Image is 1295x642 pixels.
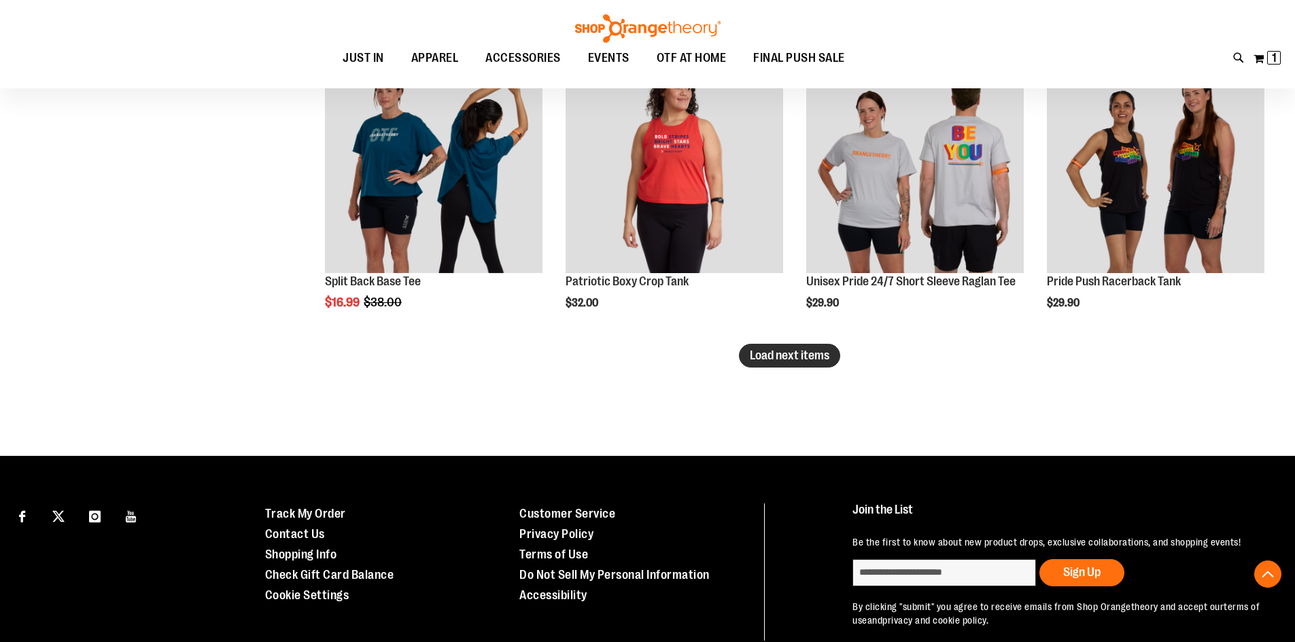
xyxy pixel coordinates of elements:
[325,296,362,309] span: $16.99
[343,43,384,73] span: JUST IN
[806,56,1024,275] a: Unisex Pride 24/7 Short Sleeve Raglan TeeNEW
[265,548,337,561] a: Shopping Info
[806,274,1016,288] a: Unisex Pride 24/7 Short Sleeve Raglan Tee
[739,344,840,368] button: Load next items
[485,43,561,73] span: ACCESSORIES
[1272,51,1277,65] span: 1
[1047,56,1264,273] img: Pride Push Racerback Tank
[519,548,588,561] a: Terms of Use
[398,43,472,73] a: APPAREL
[519,568,710,582] a: Do Not Sell My Personal Information
[411,43,459,73] span: APPAREL
[566,297,600,309] span: $32.00
[519,507,615,520] a: Customer Service
[1047,274,1181,288] a: Pride Push Racerback Tank
[519,527,593,541] a: Privacy Policy
[318,49,549,344] div: product
[852,600,1264,627] p: By clicking "submit" you agree to receive emails from Shop Orangetheory and accept our and
[643,43,740,74] a: OTF AT HOME
[573,14,723,43] img: Shop Orangetheory
[1039,559,1124,586] button: Sign Up
[799,49,1031,344] div: product
[120,503,143,527] a: Visit our Youtube page
[10,503,34,527] a: Visit our Facebook page
[364,296,404,309] span: $38.00
[740,43,859,74] a: FINAL PUSH SALE
[519,588,587,602] a: Accessibility
[588,43,629,73] span: EVENTS
[559,49,790,344] div: product
[1047,297,1082,309] span: $29.90
[806,297,841,309] span: $29.90
[265,588,349,602] a: Cookie Settings
[852,503,1264,529] h4: Join the List
[882,615,988,626] a: privacy and cookie policy.
[47,503,71,527] a: Visit our X page
[325,56,542,275] a: Split Back Base TeeSALE
[1254,560,1281,588] button: Back To Top
[574,43,643,74] a: EVENTS
[566,56,783,275] a: Patriotic Boxy Crop TankNEW
[1063,565,1101,579] span: Sign Up
[265,527,325,541] a: Contact Us
[852,535,1264,549] p: Be the first to know about new product drops, exclusive collaborations, and shopping events!
[52,510,65,522] img: Twitter
[852,559,1036,586] input: enter email
[83,503,107,527] a: Visit our Instagram page
[657,43,727,73] span: OTF AT HOME
[566,56,783,273] img: Patriotic Boxy Crop Tank
[329,43,398,74] a: JUST IN
[265,568,394,582] a: Check Gift Card Balance
[753,43,845,73] span: FINAL PUSH SALE
[852,601,1260,626] a: terms of use
[265,507,346,520] a: Track My Order
[472,43,574,74] a: ACCESSORIES
[566,274,689,288] a: Patriotic Boxy Crop Tank
[806,56,1024,273] img: Unisex Pride 24/7 Short Sleeve Raglan Tee
[325,56,542,273] img: Split Back Base Tee
[1047,56,1264,275] a: Pride Push Racerback TankNEW
[325,274,421,288] a: Split Back Base Tee
[750,349,829,362] span: Load next items
[1040,49,1271,344] div: product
